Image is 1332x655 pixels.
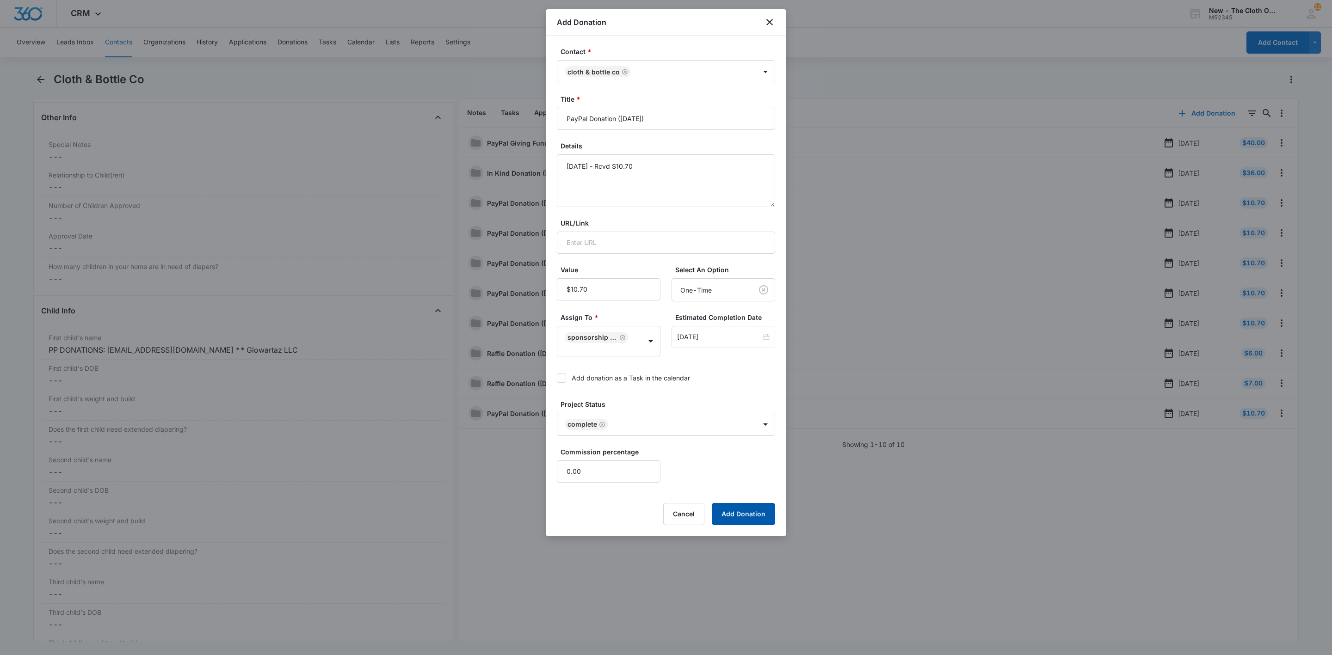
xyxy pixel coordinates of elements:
[567,421,597,428] div: Complete
[557,108,775,130] input: Title
[620,68,628,75] div: Remove Cloth & Bottle Co
[557,17,606,28] h1: Add Donation
[597,421,605,428] div: Remove Complete
[561,47,779,56] label: Contact
[561,218,779,228] label: URL/Link
[561,312,664,322] label: Assign To
[557,154,775,207] textarea: [DATE] - Rcvd $10.70
[567,68,620,76] div: Cloth & Bottle Co
[677,332,761,342] input: Sep 9, 2025
[617,334,626,341] div: Remove Sponsorship Committee
[561,141,779,151] label: Details
[572,373,690,383] div: Add donation as a Task in the calendar
[561,447,664,457] label: Commission percentage
[764,17,775,28] button: close
[561,399,779,409] label: Project Status
[561,265,664,275] label: Value
[675,265,779,275] label: Select An Option
[557,460,660,483] input: Commission percentage
[557,278,660,300] input: Value
[567,334,617,341] div: Sponsorship Committee
[675,312,779,322] label: Estimated Completion Date
[712,503,775,525] button: Add Donation
[663,503,704,525] button: Cancel
[561,94,779,104] label: Title
[756,282,771,297] button: Clear
[557,232,775,254] input: Enter URL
